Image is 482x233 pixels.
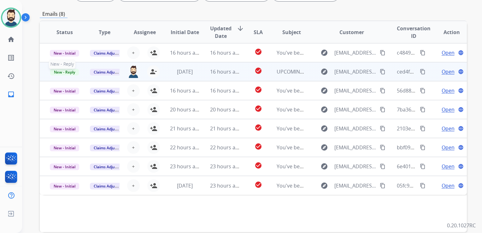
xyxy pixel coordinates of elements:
span: Claims Adjudication [90,107,133,113]
span: + [132,87,135,94]
span: [DATE] [177,182,193,189]
span: You've been assigned a new service order: 6a7dc0f1-50a0-436e-b1a6-26b37cb6f198 [277,144,474,151]
mat-icon: check_circle [255,48,262,56]
mat-icon: content_copy [420,107,426,112]
mat-icon: history [7,72,15,80]
span: Open [442,106,455,113]
button: + [127,84,140,97]
mat-icon: language [458,145,464,150]
span: Open [442,87,455,94]
mat-icon: inbox [7,91,15,98]
mat-icon: check_circle [255,143,262,150]
mat-icon: check_circle [255,124,262,131]
button: + [127,160,140,173]
span: Claims Adjudication [90,126,133,132]
span: [EMAIL_ADDRESS][DOMAIN_NAME] [334,68,376,75]
span: 23 hours ago [210,163,241,170]
span: + [132,49,135,57]
mat-icon: person_add [150,182,157,189]
span: New - Reply [49,59,75,69]
mat-icon: content_copy [380,126,385,131]
mat-icon: check_circle [255,181,262,188]
span: 20 hours ago [170,106,201,113]
mat-icon: language [458,126,464,131]
mat-icon: language [458,88,464,93]
span: UPCOMING REPAIR: Extend Customer [277,68,366,75]
mat-icon: explore [320,49,328,57]
span: Claims Adjudication [90,69,133,75]
span: New - Initial [50,183,79,189]
span: 16 hours ago [210,49,241,56]
button: + [127,141,140,154]
span: New - Initial [50,107,79,113]
span: Type [99,28,110,36]
button: + [127,103,140,116]
span: Assignee [134,28,156,36]
span: [EMAIL_ADDRESS][DOMAIN_NAME] [334,163,376,170]
mat-icon: content_copy [380,88,385,93]
mat-icon: person_add [150,144,157,151]
span: You've been assigned a new service order: b98228c1-9a50-4a5d-929e-65db55726d20 [277,163,477,170]
span: 16 hours ago [170,49,201,56]
span: [EMAIL_ADDRESS][DOMAIN_NAME] [334,144,376,151]
mat-icon: content_copy [380,69,385,75]
th: Action [427,21,467,43]
mat-icon: content_copy [420,183,426,188]
mat-icon: person_remove [150,68,157,75]
span: [EMAIL_ADDRESS][DOMAIN_NAME] [334,182,376,189]
span: + [132,144,135,151]
mat-icon: person_add [150,163,157,170]
mat-icon: home [7,36,15,43]
mat-icon: person_add [150,87,157,94]
span: New - Initial [50,88,79,94]
mat-icon: content_copy [420,164,426,169]
mat-icon: arrow_downward [237,25,244,32]
mat-icon: explore [320,68,328,75]
span: Conversation ID [397,25,431,40]
span: [EMAIL_ADDRESS][DOMAIN_NAME] [334,87,376,94]
mat-icon: explore [320,106,328,113]
img: agent-avatar [127,65,139,78]
span: Customer [339,28,364,36]
span: [EMAIL_ADDRESS][DOMAIN_NAME] [334,49,376,57]
mat-icon: content_copy [420,69,426,75]
mat-icon: content_copy [420,88,426,93]
span: New - Initial [50,145,79,151]
span: + [132,125,135,132]
mat-icon: content_copy [380,145,385,150]
span: New - Initial [50,126,79,132]
span: Open [442,49,455,57]
span: 23 hours ago [170,163,201,170]
span: 21 hours ago [210,125,241,132]
mat-icon: person_add [150,125,157,132]
button: + [127,122,140,135]
span: New - Reply [50,69,79,75]
span: Claims Adjudication [90,164,133,170]
span: + [132,163,135,170]
mat-icon: content_copy [380,183,385,188]
span: Subject [282,28,301,36]
span: Claims Adjudication [90,145,133,151]
span: 22 hours ago [210,144,241,151]
mat-icon: check_circle [255,86,262,93]
span: New - Initial [50,164,79,170]
mat-icon: explore [320,182,328,189]
mat-icon: content_copy [420,50,426,56]
img: avatar [2,9,20,27]
span: Status [56,28,73,36]
span: 20 hours ago [210,106,241,113]
p: 0.20.1027RC [447,222,476,229]
span: + [132,106,135,113]
span: Open [442,163,455,170]
mat-icon: check_circle [255,67,262,75]
span: You've been assigned a new service order: 4e19daa3-7be1-47d2-bbc8-9f418c4a2468 [277,182,475,189]
mat-icon: explore [320,144,328,151]
span: 16 hours ago [170,87,201,94]
span: Initial Date [171,28,199,36]
span: [EMAIL_ADDRESS][DOMAIN_NAME] [334,106,376,113]
span: You've been assigned a new service order: 2a1ae0be-58bf-45a1-b1db-b58638a97fcd [277,49,475,56]
button: + [127,179,140,192]
span: Open [442,125,455,132]
span: 21 hours ago [170,125,201,132]
mat-icon: language [458,69,464,75]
